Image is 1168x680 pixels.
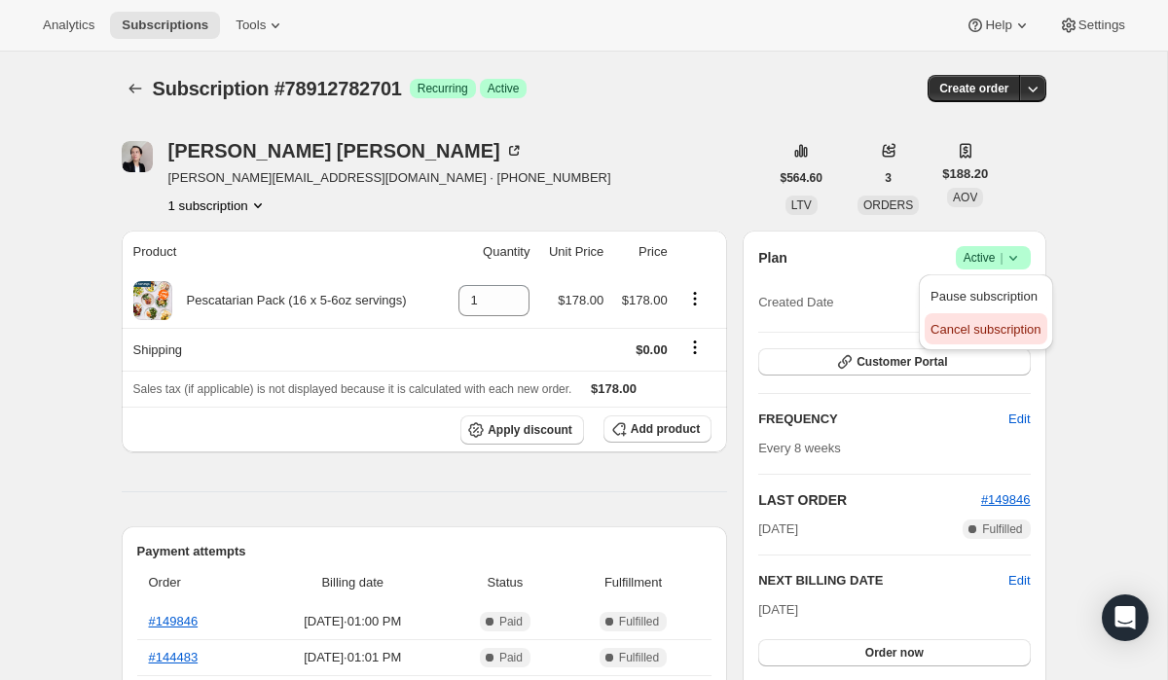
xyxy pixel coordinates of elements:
[964,248,1023,268] span: Active
[985,18,1011,33] span: Help
[262,612,445,631] span: [DATE] · 01:00 PM
[939,81,1008,96] span: Create order
[781,170,822,186] span: $564.60
[679,337,711,358] button: Shipping actions
[758,348,1030,376] button: Customer Portal
[122,328,445,371] th: Shipping
[758,293,833,312] span: Created Date
[137,542,712,561] h2: Payment attempts
[1078,18,1125,33] span: Settings
[456,573,555,592] span: Status
[110,12,220,39] button: Subscriptions
[865,645,924,661] span: Order now
[758,410,1008,429] h2: FREQUENCY
[758,441,841,455] span: Every 8 weeks
[444,231,535,273] th: Quantity
[758,248,787,268] h2: Plan
[873,164,903,192] button: 3
[758,639,1030,666] button: Order now
[679,288,711,309] button: Product actions
[953,191,977,204] span: AOV
[758,490,981,510] h2: LAST ORDER
[758,602,798,617] span: [DATE]
[885,170,892,186] span: 3
[224,12,297,39] button: Tools
[558,293,603,307] span: $178.00
[499,614,523,629] span: Paid
[168,141,524,161] div: [PERSON_NAME] [PERSON_NAME]
[133,281,172,320] img: product img
[1102,594,1149,641] div: Open Intercom Messenger
[1008,571,1030,591] button: Edit
[262,573,445,592] span: Billing date
[619,614,659,629] span: Fulfilled
[168,168,611,188] span: [PERSON_NAME][EMAIL_ADDRESS][DOMAIN_NAME] · [PHONE_NUMBER]
[931,322,1040,337] span: Cancel subscription
[981,492,1031,507] a: #149846
[863,198,913,212] span: ORDERS
[997,404,1041,435] button: Edit
[535,231,609,273] th: Unit Price
[758,571,1008,591] h2: NEXT BILLING DATE
[982,521,1022,537] span: Fulfilled
[1000,250,1003,266] span: |
[928,75,1020,102] button: Create order
[857,354,947,370] span: Customer Portal
[591,381,637,396] span: $178.00
[1047,12,1137,39] button: Settings
[619,650,659,665] span: Fulfilled
[31,12,106,39] button: Analytics
[769,164,834,192] button: $564.60
[942,164,988,184] span: $188.20
[566,573,700,592] span: Fulfillment
[122,231,445,273] th: Product
[603,415,712,443] button: Add product
[149,614,199,628] a: #149846
[488,422,572,438] span: Apply discount
[43,18,94,33] span: Analytics
[925,280,1046,311] button: Pause subscription
[460,415,584,445] button: Apply discount
[149,650,199,664] a: #144483
[954,12,1042,39] button: Help
[622,293,668,307] span: $178.00
[122,141,153,172] span: Irina Nazarova
[122,18,208,33] span: Subscriptions
[168,196,268,215] button: Product actions
[122,75,149,102] button: Subscriptions
[488,81,520,96] span: Active
[636,342,668,357] span: $0.00
[418,81,468,96] span: Recurring
[925,313,1046,344] button: Cancel subscription
[236,18,266,33] span: Tools
[758,519,798,539] span: [DATE]
[609,231,673,273] th: Price
[172,291,407,310] div: Pescatarian Pack (16 x 5-6oz servings)
[981,490,1031,510] button: #149846
[137,561,256,604] th: Order
[931,289,1038,304] span: Pause subscription
[791,198,812,212] span: LTV
[133,382,572,396] span: Sales tax (if applicable) is not displayed because it is calculated with each new order.
[631,421,700,437] span: Add product
[499,650,523,665] span: Paid
[262,648,445,667] span: [DATE] · 01:01 PM
[1008,410,1030,429] span: Edit
[153,78,402,99] span: Subscription #78912782701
